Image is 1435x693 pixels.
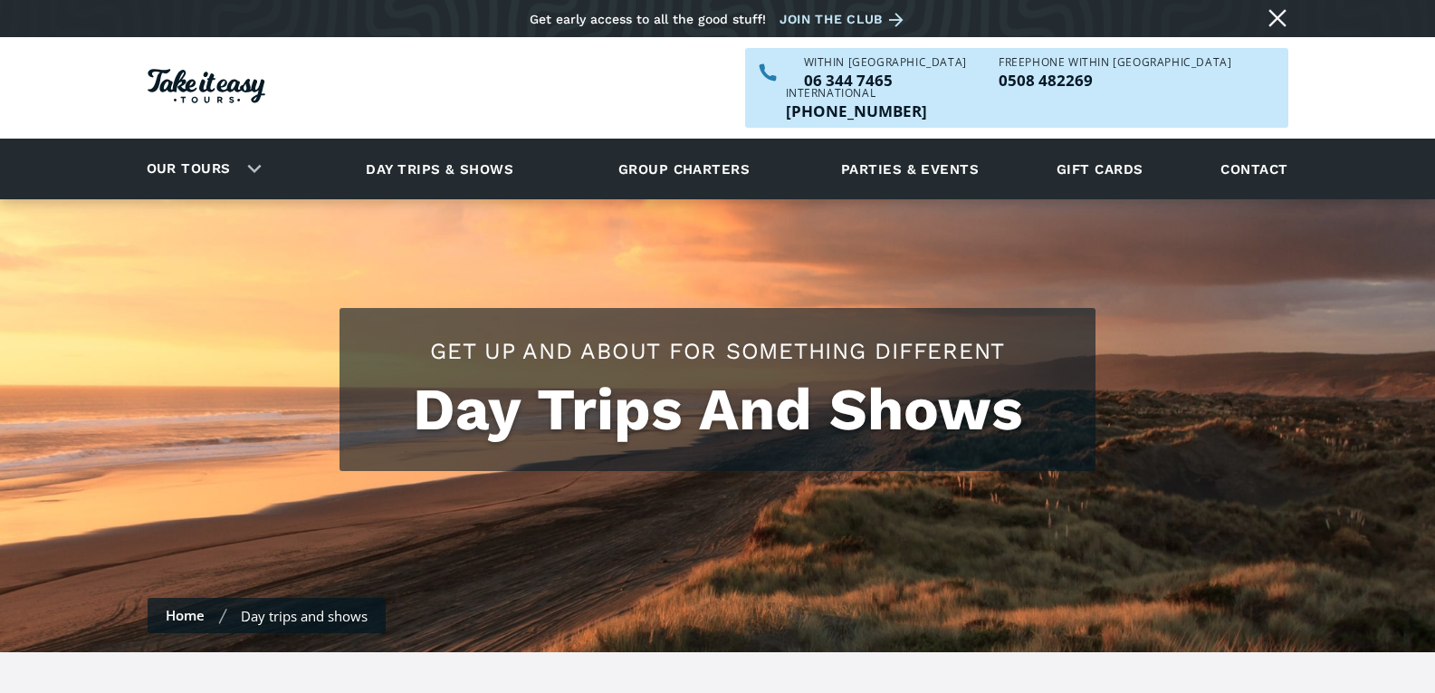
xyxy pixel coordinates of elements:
[786,88,927,99] div: International
[1211,144,1296,194] a: Contact
[999,57,1231,68] div: Freephone WITHIN [GEOGRAPHIC_DATA]
[148,69,265,103] img: Take it easy Tours logo
[786,103,927,119] p: [PHONE_NUMBER]
[358,376,1077,444] h1: Day Trips And Shows
[133,148,244,190] a: Our tours
[1048,144,1153,194] a: Gift cards
[832,144,988,194] a: Parties & events
[804,57,967,68] div: WITHIN [GEOGRAPHIC_DATA]
[786,103,927,119] a: Call us outside of NZ on +6463447465
[596,144,772,194] a: Group charters
[166,606,205,624] a: Home
[804,72,967,88] p: 06 344 7465
[1263,4,1292,33] a: Close message
[530,12,766,26] div: Get early access to all the good stuff!
[148,598,386,633] nav: Breadcrumbs
[780,8,910,31] a: Join the club
[999,72,1231,88] a: Call us freephone within NZ on 0508482269
[999,72,1231,88] p: 0508 482269
[343,144,536,194] a: Day trips & shows
[358,335,1077,367] h2: Get up and about for something different
[241,607,368,625] div: Day trips and shows
[804,72,967,88] a: Call us within NZ on 063447465
[148,60,265,117] a: Homepage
